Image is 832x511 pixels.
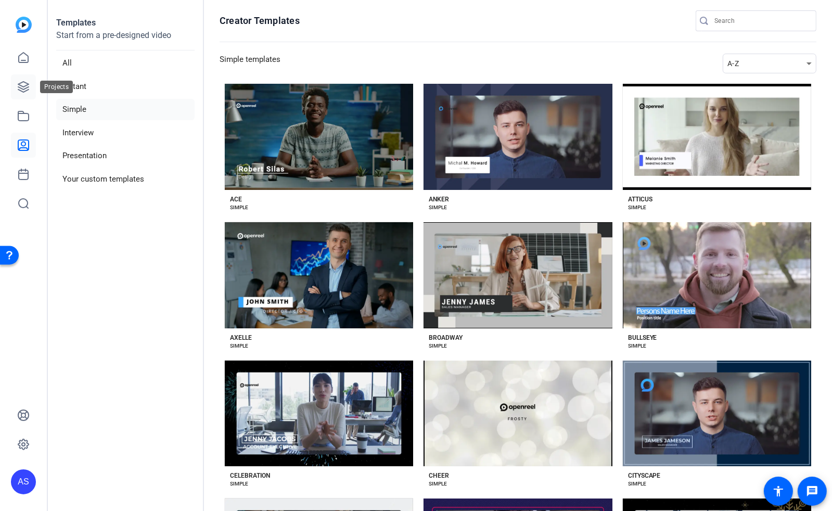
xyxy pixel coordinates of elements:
div: ATTICUS [628,195,652,203]
div: CELEBRATION [230,471,270,480]
h1: Creator Templates [220,15,300,27]
div: SIMPLE [429,203,447,212]
div: Projects [40,81,73,93]
div: SIMPLE [628,203,646,212]
p: Start from a pre-designed video [56,29,195,50]
div: SIMPLE [429,342,447,350]
li: Presentation [56,145,195,167]
img: blue-gradient.svg [16,17,32,33]
strong: Templates [56,18,96,28]
span: A-Z [727,59,739,68]
div: AS [11,469,36,494]
button: Template image [424,84,612,190]
li: Interview [56,122,195,144]
div: ANKER [429,195,449,203]
div: SIMPLE [429,480,447,488]
button: Template image [623,84,811,190]
input: Search [714,15,808,27]
div: BULLSEYE [628,334,657,342]
div: CHEER [429,471,449,480]
button: Template image [225,222,413,328]
div: CITYSCAPE [628,471,661,480]
button: Template image [623,361,811,467]
li: All [56,53,195,74]
div: SIMPLE [230,203,248,212]
li: Simple [56,99,195,120]
button: Template image [225,84,413,190]
mat-icon: message [806,485,818,497]
div: ACE [230,195,242,203]
button: Template image [424,222,612,328]
li: Your custom templates [56,169,195,190]
div: SIMPLE [230,480,248,488]
h3: Simple templates [220,54,280,73]
button: Template image [424,361,612,467]
button: Template image [623,222,811,328]
div: AXELLE [230,334,252,342]
div: SIMPLE [230,342,248,350]
mat-icon: accessibility [772,485,785,497]
div: SIMPLE [628,342,646,350]
div: SIMPLE [628,480,646,488]
li: Instant [56,76,195,97]
button: Template image [225,361,413,467]
div: BROADWAY [429,334,463,342]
